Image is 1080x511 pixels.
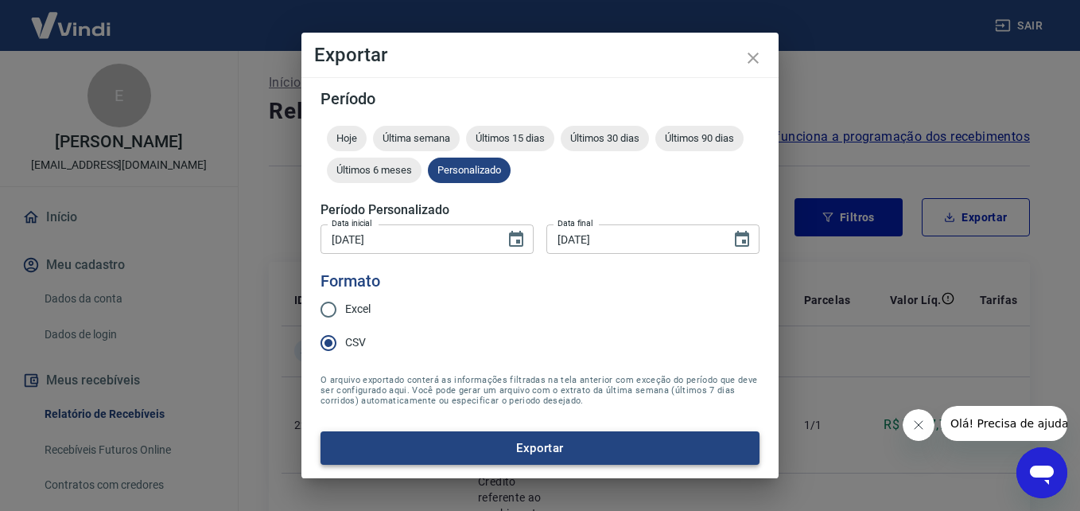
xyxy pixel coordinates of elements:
label: Data final [557,217,593,229]
div: Últimos 30 dias [561,126,649,151]
button: Choose date, selected date is 22 de ago de 2025 [726,224,758,255]
span: Últimos 15 dias [466,132,554,144]
iframe: Mensagem da empresa [941,406,1067,441]
h4: Exportar [314,45,766,64]
button: Exportar [321,431,759,465]
legend: Formato [321,270,380,293]
input: DD/MM/YYYY [546,224,720,254]
span: O arquivo exportado conterá as informações filtradas na tela anterior com exceção do período que ... [321,375,759,406]
span: Hoje [327,132,367,144]
div: Últimos 90 dias [655,126,744,151]
button: Choose date, selected date is 1 de ago de 2025 [500,224,532,255]
span: Excel [345,301,371,318]
iframe: Fechar mensagem [903,409,934,441]
h5: Período Personalizado [321,202,759,218]
span: Personalizado [428,164,511,176]
input: DD/MM/YYYY [321,224,494,254]
label: Data inicial [332,217,372,229]
button: close [734,39,772,77]
h5: Período [321,91,759,107]
span: Últimos 90 dias [655,132,744,144]
div: Últimos 15 dias [466,126,554,151]
iframe: Botão para abrir a janela de mensagens [1016,447,1067,498]
span: Olá! Precisa de ajuda? [10,11,134,24]
div: Personalizado [428,158,511,183]
span: Últimos 6 meses [327,164,422,176]
div: Últimos 6 meses [327,158,422,183]
span: Última semana [373,132,460,144]
span: Últimos 30 dias [561,132,649,144]
div: Última semana [373,126,460,151]
span: CSV [345,334,366,351]
div: Hoje [327,126,367,151]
